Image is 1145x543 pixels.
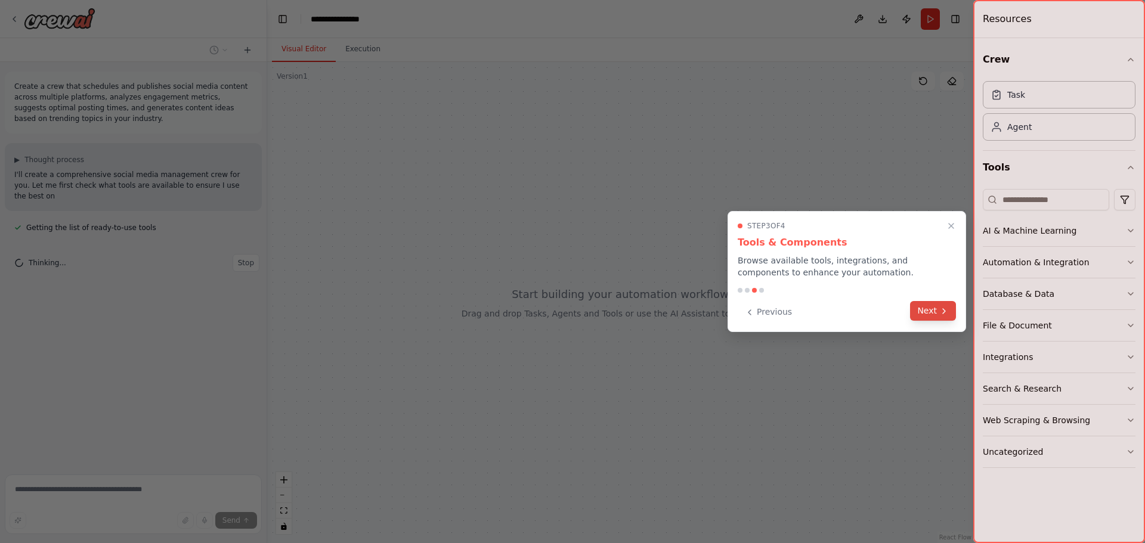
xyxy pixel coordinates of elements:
[738,255,956,278] p: Browse available tools, integrations, and components to enhance your automation.
[738,235,956,250] h3: Tools & Components
[274,11,291,27] button: Hide left sidebar
[910,301,956,321] button: Next
[944,219,958,233] button: Close walkthrough
[738,302,799,322] button: Previous
[747,221,785,231] span: Step 3 of 4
